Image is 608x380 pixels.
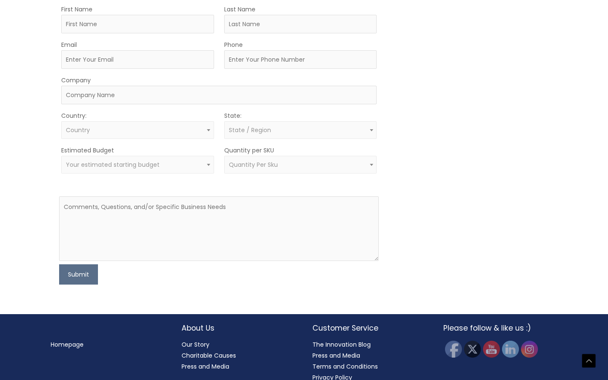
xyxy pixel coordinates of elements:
span: State / Region [229,126,271,134]
label: Country: [61,110,87,121]
h2: Customer Service [312,323,426,334]
span: Quantity Per Sku [229,160,278,169]
input: First Name [61,15,214,33]
input: Company Name [61,86,377,104]
nav: Menu [51,339,165,350]
input: Last Name [224,15,377,33]
img: Facebook [445,341,462,358]
input: Enter Your Email [61,50,214,69]
label: Quantity per SKU [224,145,274,156]
a: Charitable Causes [182,351,236,360]
button: Submit [59,264,98,285]
span: Your estimated starting budget [66,160,160,169]
h2: Please follow & like us :) [443,323,557,334]
span: Country [66,126,90,134]
label: Phone [224,39,243,50]
img: Twitter [464,341,481,358]
label: Last Name [224,4,255,15]
label: State: [224,110,242,121]
a: Homepage [51,340,84,349]
a: The Innovation Blog [312,340,371,349]
label: First Name [61,4,92,15]
a: Press and Media [312,351,360,360]
input: Enter Your Phone Number [224,50,377,69]
label: Email [61,39,77,50]
label: Company [61,75,91,86]
a: Our Story [182,340,209,349]
a: Press and Media [182,362,229,371]
nav: About Us [182,339,296,372]
a: Terms and Conditions [312,362,378,371]
h2: About Us [182,323,296,334]
label: Estimated Budget [61,145,114,156]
